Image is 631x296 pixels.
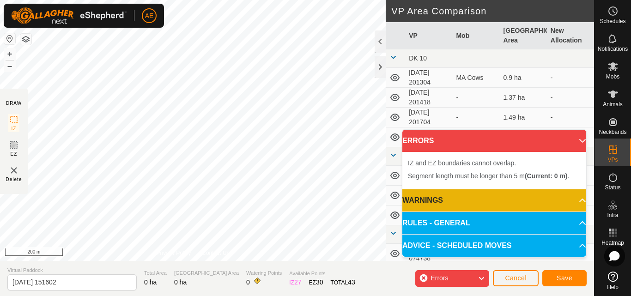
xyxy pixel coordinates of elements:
span: Watering Points [246,269,282,277]
th: Mob [452,22,499,49]
p-accordion-header: ERRORS [402,130,586,152]
span: AE [145,11,154,21]
span: EZ [11,151,18,157]
span: Neckbands [599,129,626,135]
span: 30 [316,278,323,286]
button: + [4,48,15,60]
td: 1.49 ha [500,108,547,127]
p-accordion-content: ERRORS [402,152,586,189]
span: ADVICE - SCHEDULED MOVES [402,240,511,251]
th: VP [405,22,452,49]
th: [GEOGRAPHIC_DATA] Area [500,22,547,49]
span: Heatmap [601,240,624,246]
span: Delete [6,176,22,183]
td: 0.9 ha [500,68,547,88]
img: VP [8,165,19,176]
span: 0 ha [144,278,157,286]
td: [DATE] 201704 [405,108,452,127]
button: – [4,60,15,72]
span: 27 [294,278,302,286]
td: - [547,108,594,127]
span: Virtual Paddock [7,266,137,274]
div: IZ [289,278,301,287]
span: Total Area [144,269,167,277]
span: Available Points [289,270,355,278]
span: Cancel [505,274,527,282]
div: EZ [309,278,323,287]
h2: VP Area Comparison [391,6,594,17]
div: TOTAL [331,278,355,287]
span: 43 [348,278,355,286]
p-accordion-header: ADVICE - SCHEDULED MOVES [402,235,586,257]
span: Save [557,274,572,282]
b: (Current: 0 m) [525,172,568,180]
span: Segment length must be longer than 5 m . [408,172,569,180]
span: 0 [246,278,250,286]
div: - [456,93,496,103]
span: DK 10 [409,54,427,62]
td: 2.24 ha [500,127,547,147]
button: Save [542,270,587,286]
span: Mobs [606,74,619,79]
span: Help [607,284,619,290]
button: Cancel [493,270,539,286]
p-accordion-header: WARNINGS [402,189,586,211]
td: [DATE] 201304 [405,68,452,88]
span: Notifications [598,46,628,52]
a: Privacy Policy [157,249,191,257]
span: IZ [12,125,17,132]
a: Help [595,268,631,294]
div: MA Cows [456,73,496,83]
span: Infra [607,212,618,218]
span: VPs [607,157,618,163]
td: 1.37 ha [500,88,547,108]
span: Schedules [600,18,625,24]
td: [DATE] 201725 [405,127,452,147]
th: New Allocation [547,22,594,49]
span: Animals [603,102,623,107]
td: - [547,68,594,88]
img: Gallagher Logo [11,7,127,24]
span: 0 ha [174,278,187,286]
div: DRAW [6,100,22,107]
span: Status [605,185,620,190]
span: Errors [431,274,448,282]
td: - [547,88,594,108]
span: WARNINGS [402,195,443,206]
span: RULES - GENERAL [402,217,470,229]
button: Reset Map [4,33,15,44]
td: [DATE] 201418 [405,88,452,108]
span: ERRORS [402,135,434,146]
p-accordion-header: RULES - GENERAL [402,212,586,234]
span: IZ and EZ boundaries cannot overlap. [408,159,516,167]
button: Map Layers [20,34,31,45]
a: Contact Us [202,249,229,257]
div: - [456,113,496,122]
span: [GEOGRAPHIC_DATA] Area [174,269,239,277]
td: - [547,127,594,147]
